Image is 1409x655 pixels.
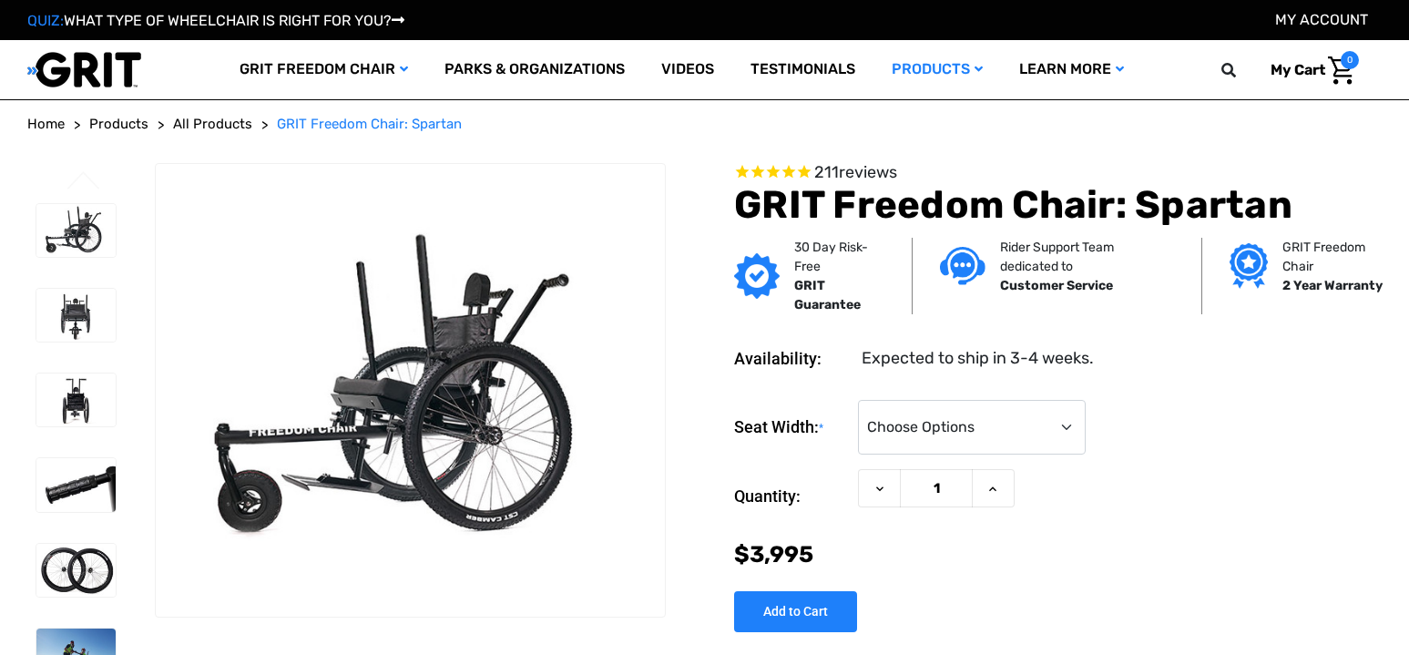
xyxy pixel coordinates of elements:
[1230,51,1257,89] input: Search
[1000,278,1113,293] strong: Customer Service
[734,253,780,299] img: GRIT Guarantee
[643,40,732,99] a: Videos
[1282,238,1389,276] p: GRIT Freedom Chair
[734,163,1382,183] span: Rated 4.6 out of 5 stars 211 reviews
[734,346,849,371] dt: Availability:
[839,162,897,182] span: reviews
[173,114,252,135] a: All Products
[65,171,103,193] button: Go to slide 4 of 4
[1257,51,1359,89] a: Cart with 0 items
[794,238,884,276] p: 30 Day Risk-Free
[27,114,65,135] a: Home
[277,114,462,135] a: GRIT Freedom Chair: Spartan
[1271,61,1325,78] span: My Cart
[1001,40,1142,99] a: Learn More
[734,591,857,632] input: Add to Cart
[734,400,849,455] label: Seat Width:
[1275,11,1368,28] a: Account
[27,116,65,132] span: Home
[89,114,148,135] a: Products
[1000,238,1174,276] p: Rider Support Team dedicated to
[1230,243,1267,289] img: Grit freedom
[36,289,116,342] img: GRIT Freedom Chair: Spartan
[89,116,148,132] span: Products
[221,40,426,99] a: GRIT Freedom Chair
[873,40,1001,99] a: Products
[27,12,64,29] span: QUIZ:
[1341,51,1359,69] span: 0
[734,469,849,524] label: Quantity:
[732,40,873,99] a: Testimonials
[36,204,116,257] img: GRIT Freedom Chair: Spartan
[27,12,404,29] a: QUIZ:WHAT TYPE OF WHEELCHAIR IS RIGHT FOR YOU?
[277,116,462,132] span: GRIT Freedom Chair: Spartan
[1282,278,1383,293] strong: 2 Year Warranty
[734,541,813,568] span: $3,995
[1328,56,1354,85] img: Cart
[734,182,1382,228] h1: GRIT Freedom Chair: Spartan
[36,544,116,597] img: GRIT Freedom Chair: Spartan
[426,40,643,99] a: Parks & Organizations
[814,162,897,182] span: 211 reviews
[156,220,665,560] img: GRIT Freedom Chair: Spartan
[27,114,1382,135] nav: Breadcrumb
[794,278,861,312] strong: GRIT Guarantee
[36,458,116,511] img: GRIT Freedom Chair: Spartan
[940,247,985,284] img: Customer service
[173,116,252,132] span: All Products
[27,51,141,88] img: GRIT All-Terrain Wheelchair and Mobility Equipment
[862,346,1094,371] dd: Expected to ship in 3-4 weeks.
[36,374,116,426] img: GRIT Freedom Chair: Spartan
